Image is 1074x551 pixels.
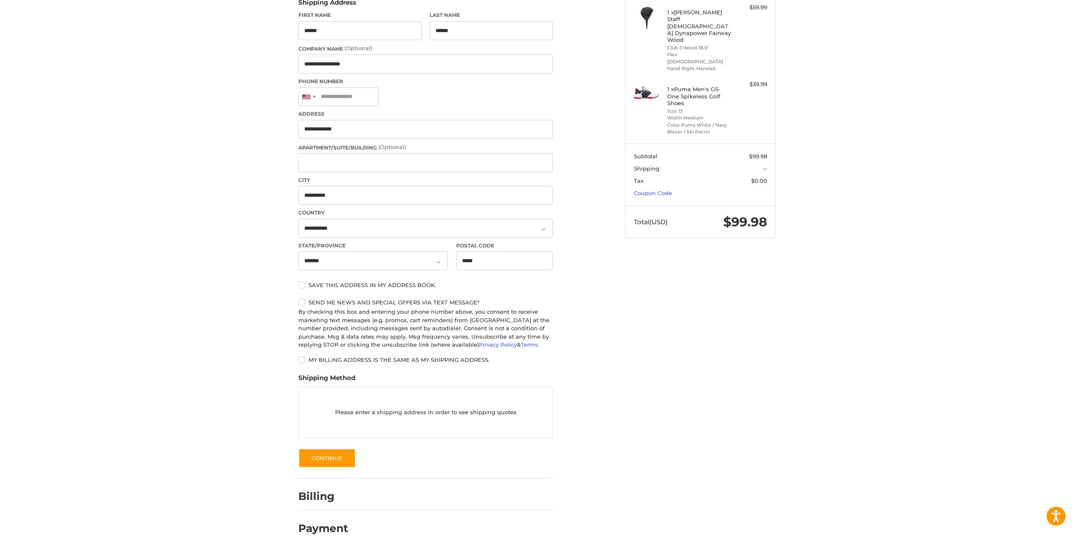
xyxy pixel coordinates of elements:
[298,242,448,250] label: State/Province
[456,242,553,250] label: Postal Code
[749,153,767,160] span: $99.98
[667,9,732,43] h4: 1 x [PERSON_NAME] Staff [DEMOGRAPHIC_DATA] Dynapower Fairway Wood
[430,11,553,19] label: Last Name
[298,209,553,217] label: Country
[667,122,732,136] li: Color Puma White / Navy Blazer / Ski Patrol
[299,404,552,421] p: Please enter a shipping address in order to see shipping quotes
[667,114,732,122] li: Width Medium
[298,78,553,85] label: Phone Number
[634,177,644,184] span: Tax
[667,44,732,52] li: Club 5 Wood 18.5°
[667,65,732,72] li: Hand Right-Handed
[479,341,517,348] a: Privacy Policy
[634,190,672,196] a: Coupon Code
[667,51,732,65] li: Flex [DEMOGRAPHIC_DATA]
[298,356,553,363] label: My billing address is the same as my shipping address.
[521,341,538,348] a: Terms
[298,308,553,349] div: By checking this box and entering your phone number above, you consent to receive marketing text ...
[723,214,767,230] span: $99.98
[634,165,660,172] span: Shipping
[763,165,767,172] span: --
[378,144,406,150] small: (Optional)
[298,110,553,118] label: Address
[298,373,355,387] legend: Shipping Method
[298,44,553,53] label: Company Name
[667,108,732,115] li: Size 13
[634,218,668,226] span: Total (USD)
[298,490,348,503] h2: Billing
[298,282,553,288] label: Save this address in my address book.
[298,176,553,184] label: City
[298,143,553,152] label: Apartment/Suite/Building
[734,80,767,89] div: $39.99
[734,3,767,12] div: $59.99
[298,448,356,468] button: Continue
[298,299,553,306] label: Send me news and special offers via text message*
[667,86,732,106] h4: 1 x Puma Men's GS-One Spikeless Golf Shoes
[298,11,422,19] label: First Name
[751,177,767,184] span: $0.00
[344,45,372,52] small: (Optional)
[634,153,657,160] span: Subtotal
[298,522,348,535] h2: Payment
[299,88,318,106] div: United States: +1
